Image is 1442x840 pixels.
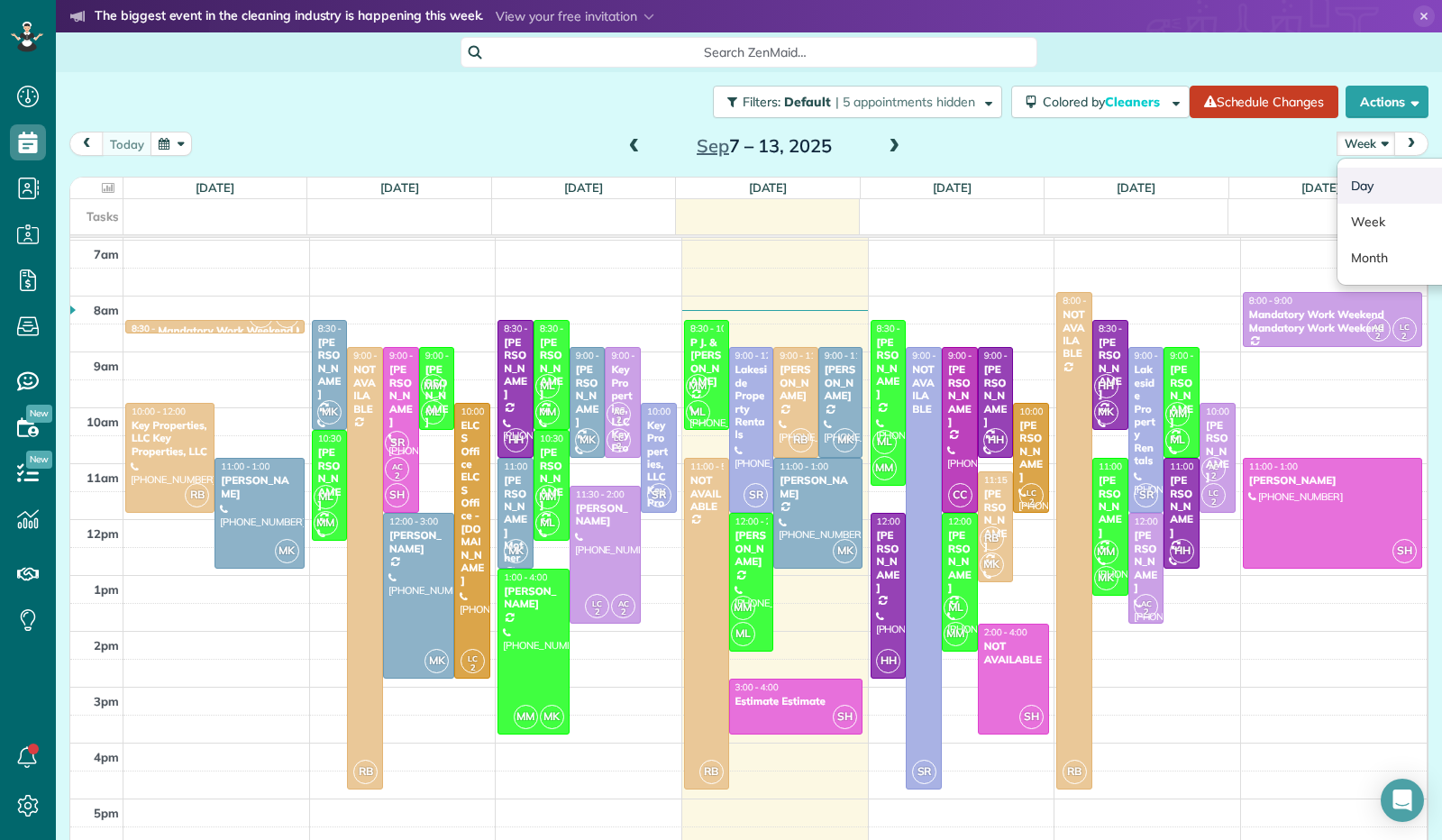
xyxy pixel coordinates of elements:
span: 12:00 - 2:30 [948,516,997,527]
div: [PERSON_NAME] [947,363,972,428]
span: 7am [94,247,119,261]
span: 11:00 - 1:00 [1170,461,1218,472]
span: MM [535,400,560,425]
span: 9:00 - 12:00 [948,350,997,361]
span: 2pm [94,638,119,653]
small: 2 [1202,468,1225,485]
div: Open Intercom Messenger [1381,779,1424,822]
span: RB [185,483,209,507]
span: AC [618,598,629,608]
span: RB [699,760,724,784]
span: MM [1094,540,1118,564]
a: [DATE] [1117,180,1155,195]
span: 10:00 - 12:00 [1206,406,1260,417]
span: Tasks [87,209,119,224]
div: [PERSON_NAME] [539,446,564,511]
small: 2 [1020,494,1043,511]
a: [DATE] [380,180,419,195]
span: HH [1094,374,1118,398]
small: 2 [1367,328,1390,345]
span: HH [983,428,1008,452]
span: 10:30 - 12:30 [318,433,372,444]
span: 10am [87,415,119,429]
a: [DATE] [1301,180,1340,195]
div: [PERSON_NAME] [220,474,298,500]
span: MM [731,596,755,620]
a: Filters: Default | 5 appointments hidden [704,86,1002,118]
span: 9:00 - 11:00 [576,350,625,361]
button: Filters: Default | 5 appointments hidden [713,86,1002,118]
span: Filters: [743,94,780,110]
span: MM [872,456,897,480]
small: 2 [586,604,608,621]
span: SR [744,483,768,507]
small: 2 [1393,328,1416,345]
span: 8:30 - 11:00 [504,323,552,334]
div: Mandatory Work Weekend Mandatory Work Weekend [1248,308,1417,334]
span: 8:30 - 10:30 [690,323,739,334]
span: 10:00 - 3:00 [461,406,509,417]
span: 11:30 - 2:00 [576,488,625,500]
span: SR [1134,483,1158,507]
span: ML [872,430,897,454]
span: 11:00 - 1:00 [780,461,828,472]
span: RB [789,428,813,452]
div: [PERSON_NAME] [388,363,414,428]
div: [PERSON_NAME] [876,529,901,594]
div: [PERSON_NAME] [503,336,528,401]
div: [PERSON_NAME] Mother [503,474,528,565]
span: ML [1165,428,1190,452]
span: 11:00 - 1:30 [1099,461,1147,472]
span: 11:00 - 1:00 [221,461,269,472]
div: Key Properties, LLC Key Properties, LLC [131,419,209,458]
div: [PERSON_NAME] [779,363,813,402]
span: MK [833,428,857,452]
span: SH [1392,539,1417,563]
small: 2 [1135,604,1157,621]
div: NOT AVAILABLE [1062,308,1087,361]
span: 8:00 - 9:00 [1249,295,1292,306]
span: ML [535,374,560,398]
span: Default [784,94,832,110]
h2: 7 – 13, 2025 [652,136,877,156]
button: today [102,132,152,156]
span: 5pm [94,806,119,820]
span: MK [504,539,528,563]
span: 11:00 - 1:00 [504,461,552,472]
span: MK [575,428,599,452]
span: 8:30 - 10:30 [318,323,367,334]
span: LC [468,653,478,663]
div: [PERSON_NAME] [539,336,564,401]
span: 12pm [87,526,119,541]
span: HH [504,428,528,452]
span: AC [1209,461,1219,471]
span: MK [1094,566,1118,590]
div: [PERSON_NAME] [735,529,769,568]
span: 2:00 - 4:00 [984,626,1027,638]
span: 8:30 - 11:30 [877,323,926,334]
div: [PERSON_NAME] [983,363,1008,428]
span: 11:00 - 1:00 [1249,461,1298,472]
span: Cleaners [1105,94,1163,110]
a: [DATE] [933,180,972,195]
small: 2 [386,468,408,485]
span: SR [912,760,936,784]
button: Actions [1346,86,1428,118]
span: LC [1027,488,1036,498]
span: RB [1063,760,1087,784]
span: 9:00 - 12:00 [1135,350,1183,361]
button: Colored byCleaners [1011,86,1190,118]
span: 1:00 - 4:00 [504,571,547,583]
span: SH [833,705,857,729]
span: 10:00 - 12:00 [1019,406,1073,417]
span: New [26,405,52,423]
span: 8:30 - 10:30 [1099,323,1147,334]
button: next [1394,132,1428,156]
span: 1pm [94,582,119,597]
div: [PERSON_NAME] [824,363,858,402]
div: [PERSON_NAME] [1248,474,1417,487]
span: SR [647,483,671,507]
span: 10:30 - 12:30 [540,433,594,444]
div: [PERSON_NAME] [983,488,1008,552]
span: MK [317,400,342,425]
